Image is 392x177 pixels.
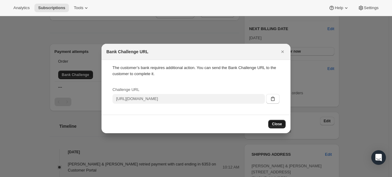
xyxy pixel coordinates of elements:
button: Analytics [10,4,33,12]
span: Help [335,5,343,10]
span: Analytics [13,5,30,10]
button: Close [278,47,287,56]
div: The customer’s bank requires additional action. You can send the Bank Challenge URL to the custom... [112,65,280,77]
span: Subscriptions [38,5,65,10]
span: Tools [74,5,83,10]
button: Close [268,120,286,128]
span: Settings [364,5,379,10]
button: Help [325,4,353,12]
div: Open Intercom Messenger [371,150,386,165]
h2: Bank Challenge URL [106,49,148,55]
span: Close [272,122,282,127]
button: Subscriptions [34,4,69,12]
span: Challenge URL [112,87,139,92]
button: Tools [70,4,93,12]
button: Settings [354,4,382,12]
